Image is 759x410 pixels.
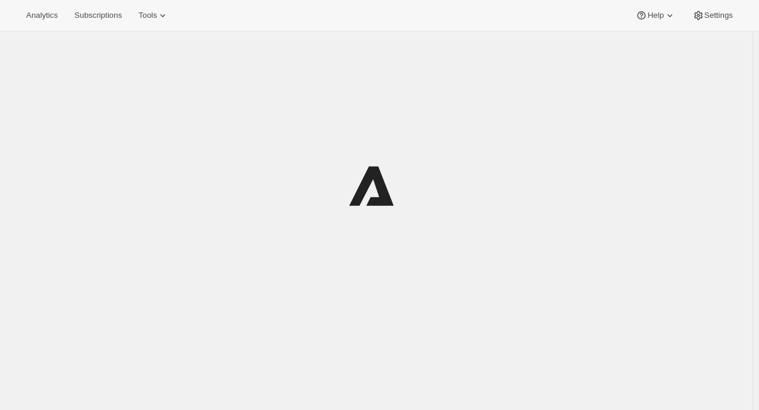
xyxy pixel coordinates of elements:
[704,11,733,20] span: Settings
[131,7,176,24] button: Tools
[26,11,58,20] span: Analytics
[74,11,122,20] span: Subscriptions
[67,7,129,24] button: Subscriptions
[19,7,65,24] button: Analytics
[685,7,740,24] button: Settings
[647,11,663,20] span: Help
[138,11,157,20] span: Tools
[628,7,682,24] button: Help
